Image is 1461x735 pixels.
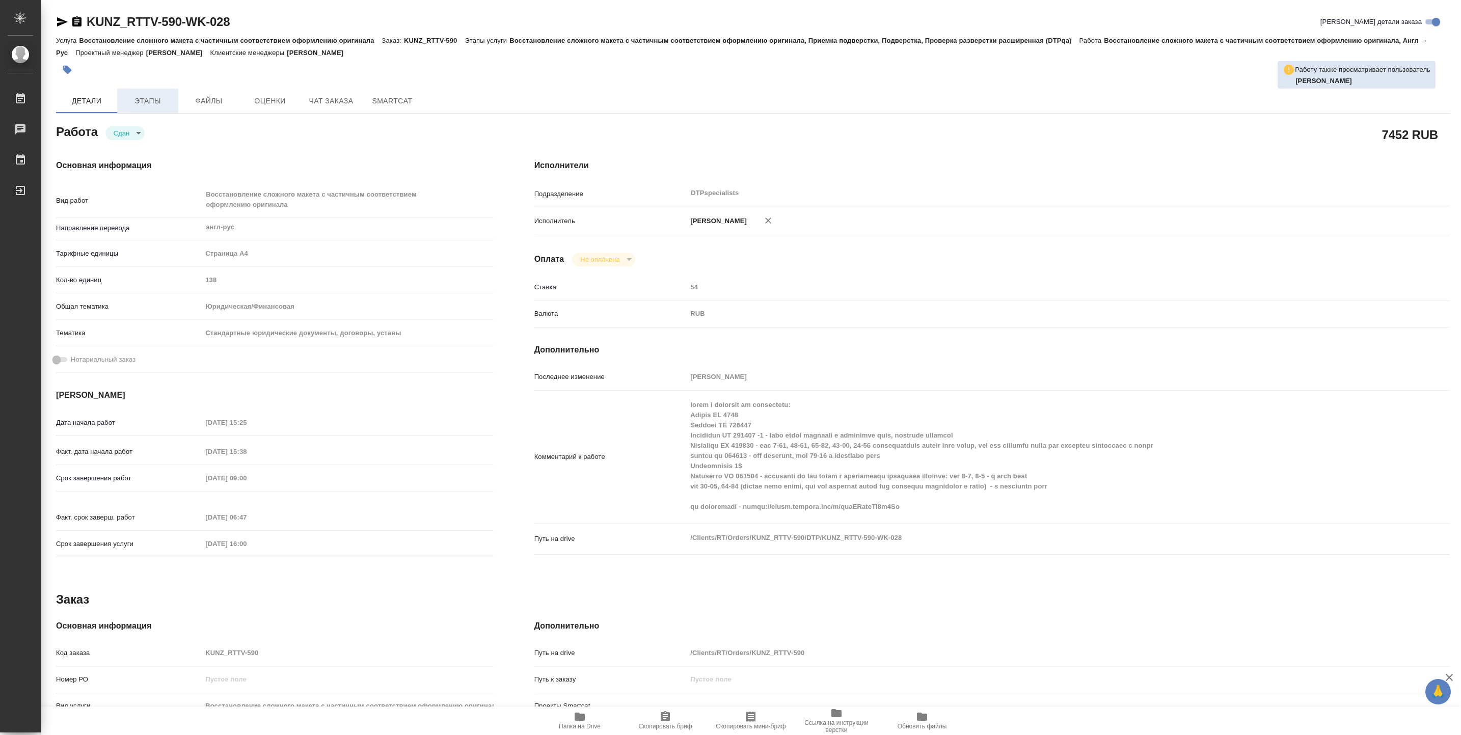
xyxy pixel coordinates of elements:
p: Путь к заказу [534,674,687,685]
button: Обновить файлы [879,706,965,735]
p: Срок завершения услуги [56,539,202,549]
textarea: /Clients/RT/Orders/KUNZ_RTTV-590/DTP/KUNZ_RTTV-590-WK-028 [687,529,1373,547]
p: Работа [1079,37,1104,44]
input: Пустое поле [202,415,291,430]
p: Проектный менеджер [75,49,146,57]
div: Стандартные юридические документы, договоры, уставы [202,324,493,342]
p: Дата начала работ [56,418,202,428]
button: Скопировать ссылку для ЯМессенджера [56,16,68,28]
button: Не оплачена [577,255,623,264]
div: Юридическая/Финансовая [202,298,493,315]
p: Вид услуги [56,701,202,711]
p: Путь на drive [534,648,687,658]
p: Направление перевода [56,223,202,233]
p: Код заказа [56,648,202,658]
span: Файлы [184,95,233,107]
h4: [PERSON_NAME] [56,389,494,401]
span: Скопировать мини-бриф [716,723,786,730]
a: KUNZ_RTTV-590-WK-028 [87,15,230,29]
button: 🙏 [1425,679,1451,704]
div: Сдан [105,126,145,140]
p: Тематика [56,328,202,338]
span: Этапы [123,95,172,107]
p: Комментарий к работе [534,452,687,462]
h4: Исполнители [534,159,1450,172]
p: Ставка [534,282,687,292]
p: Валюта [534,309,687,319]
h4: Основная информация [56,159,494,172]
span: 🙏 [1429,681,1447,702]
div: Страница А4 [202,245,493,262]
input: Пустое поле [202,645,493,660]
input: Пустое поле [687,280,1373,294]
span: Детали [62,95,111,107]
input: Пустое поле [202,273,493,287]
p: Срок завершения работ [56,473,202,483]
p: Исполнитель [534,216,687,226]
h4: Дополнительно [534,344,1450,356]
span: Обновить файлы [898,723,947,730]
h4: Основная информация [56,620,494,632]
input: Пустое поле [202,510,291,525]
p: Вид работ [56,196,202,206]
p: Факт. дата начала работ [56,447,202,457]
b: [PERSON_NAME] [1295,77,1352,85]
button: Скопировать бриф [623,706,708,735]
div: Сдан [572,253,635,266]
p: Заказ: [382,37,404,44]
button: Сдан [111,129,132,138]
p: [PERSON_NAME] [687,216,747,226]
h2: 7452 RUB [1382,126,1438,143]
input: Пустое поле [202,444,291,459]
span: Чат заказа [307,95,356,107]
span: Скопировать бриф [638,723,692,730]
button: Ссылка на инструкции верстки [794,706,879,735]
p: Подразделение [534,189,687,199]
button: Скопировать мини-бриф [708,706,794,735]
button: Скопировать ссылку [71,16,83,28]
input: Пустое поле [687,369,1373,384]
button: Удалить исполнителя [757,209,779,232]
input: Пустое поле [202,698,493,713]
p: Номер РО [56,674,202,685]
p: Восстановление сложного макета с частичным соответствием оформлению оригинала, Приемка подверстки... [509,37,1079,44]
p: KUNZ_RTTV-590 [404,37,465,44]
input: Пустое поле [202,672,493,687]
p: Путь на drive [534,534,687,544]
h4: Дополнительно [534,620,1450,632]
p: [PERSON_NAME] [146,49,210,57]
p: Тарифные единицы [56,249,202,259]
p: Общая тематика [56,302,202,312]
p: Полушина Алена [1295,76,1430,86]
span: Оценки [246,95,294,107]
span: Папка на Drive [559,723,601,730]
span: Ссылка на инструкции верстки [800,719,873,733]
h2: Заказ [56,591,89,608]
p: [PERSON_NAME] [287,49,351,57]
p: Клиентские менеджеры [210,49,287,57]
input: Пустое поле [687,672,1373,687]
button: Папка на Drive [537,706,623,735]
input: Пустое поле [202,536,291,551]
input: Пустое поле [202,471,291,485]
p: Факт. срок заверш. работ [56,512,202,523]
h2: Работа [56,122,98,140]
h4: Оплата [534,253,564,265]
p: Работу также просматривает пользователь [1295,65,1430,75]
span: Нотариальный заказ [71,355,136,365]
p: Проекты Smartcat [534,701,687,711]
p: Восстановление сложного макета с частичным соответствием оформлению оригинала [79,37,382,44]
textarea: lorem i dolorsit am consectetu: Adipis EL 4748 Seddoei TE 726447 Incididun UT 291407 -1 - labo et... [687,396,1373,515]
p: Последнее изменение [534,372,687,382]
input: Пустое поле [687,645,1373,660]
span: SmartCat [368,95,417,107]
div: RUB [687,305,1373,322]
span: [PERSON_NAME] детали заказа [1320,17,1422,27]
p: Услуга [56,37,79,44]
button: Добавить тэг [56,59,78,81]
p: Этапы услуги [465,37,509,44]
p: Кол-во единиц [56,275,202,285]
